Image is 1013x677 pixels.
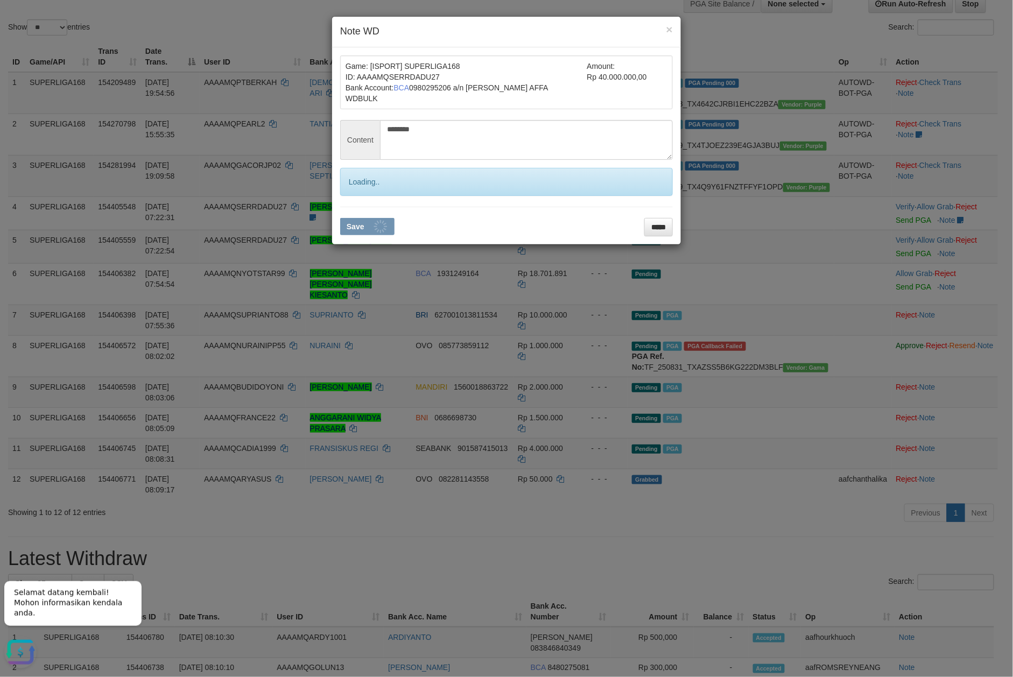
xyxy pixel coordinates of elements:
[346,61,587,104] td: Game: [ISPORT] SUPERLIGA168 ID: AAAAMQSERRDADU27 Bank Account: 0980295206 a/n [PERSON_NAME] AFFA ...
[347,222,364,231] span: Save
[14,17,122,46] span: Selamat datang kembali! Mohon informasikan kendala anda.
[666,24,673,35] button: ×
[587,61,668,104] td: Amount: Rp 40.000.000,00
[394,83,410,92] span: BCA
[4,65,37,97] button: Open LiveChat chat widget
[340,218,395,235] button: Save
[340,168,673,196] div: Loading..
[340,25,673,39] h4: Note WD
[340,120,380,160] span: Content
